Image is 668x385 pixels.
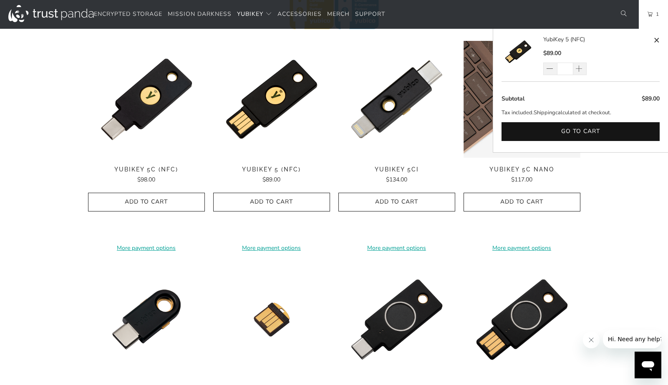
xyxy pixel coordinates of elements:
a: YubiKey 5C (NFC) - Trust Panda YubiKey 5C (NFC) - Trust Panda [88,41,205,158]
a: More payment options [464,244,580,253]
button: Add to Cart [464,193,580,211]
iframe: Message from company [603,330,661,348]
span: Add to Cart [472,199,572,206]
span: YubiKey 5C Nano [464,166,580,173]
summary: YubiKey [237,5,272,24]
img: YubiKey 5Ci - Trust Panda [338,41,455,158]
a: YubiKey 5Ci $134.00 [338,166,455,184]
span: $98.00 [137,176,155,184]
span: 1 [653,10,659,19]
span: Accessories [277,10,322,18]
button: Add to Cart [338,193,455,211]
a: YubiKey 5 (NFC) - Trust Panda YubiKey 5 (NFC) - Trust Panda [213,41,330,158]
span: Add to Cart [222,199,321,206]
button: Go to cart [502,122,660,141]
a: YubiKey Bio (FIDO Edition) - Trust Panda YubiKey Bio (FIDO Edition) - Trust Panda [464,261,580,378]
a: YubiKey 5C (NFC) $98.00 [88,166,205,184]
p: Tax included. calculated at checkout. [502,108,660,117]
img: YubiKey 5 Nano - Trust Panda [213,261,330,378]
span: YubiKey 5C (NFC) [88,166,205,173]
a: More payment options [213,244,330,253]
span: Subtotal [502,95,524,103]
span: $89.00 [262,176,280,184]
span: Add to Cart [97,199,196,206]
span: YubiKey [237,10,263,18]
a: YubiKey 5C Nano - Trust Panda YubiKey 5C Nano - Trust Panda [464,41,580,158]
img: YubiKey 5 (NFC) - Trust Panda [213,41,330,158]
img: YubiKey 5 (NFC) [502,35,535,68]
img: YubiKey 5C (NFC) - Trust Panda [88,41,205,158]
a: YubiKey C Bio (FIDO Edition) - Trust Panda YubiKey C Bio (FIDO Edition) - Trust Panda [338,261,455,378]
button: Add to Cart [88,193,205,211]
a: YubiKey 5 Nano - Trust Panda YubiKey 5 Nano - Trust Panda [213,261,330,378]
a: YubiKey 5 (NFC) [543,35,651,44]
nav: Translation missing: en.navigation.header.main_nav [94,5,385,24]
a: Encrypted Storage [94,5,162,24]
a: More payment options [88,244,205,253]
span: Hi. Need any help? [5,6,60,13]
a: Mission Darkness [168,5,232,24]
a: YubiKey 5C - Trust Panda YubiKey 5C - Trust Panda [88,261,205,378]
img: YubiKey C Bio (FIDO Edition) - Trust Panda [338,261,455,378]
span: Encrypted Storage [94,10,162,18]
a: Shipping [534,108,555,117]
iframe: Close message [583,332,600,348]
iframe: Button to launch messaging window [635,352,661,378]
span: Mission Darkness [168,10,232,18]
a: More payment options [338,244,455,253]
img: Trust Panda Australia [8,5,94,22]
a: Support [355,5,385,24]
span: YubiKey 5 (NFC) [213,166,330,173]
span: $89.00 [543,49,561,57]
img: YubiKey 5C Nano - Trust Panda [464,41,580,158]
a: YubiKey 5C Nano $117.00 [464,166,580,184]
img: YubiKey 5C - Trust Panda [88,261,205,378]
a: YubiKey 5Ci - Trust Panda YubiKey 5Ci - Trust Panda [338,41,455,158]
span: Support [355,10,385,18]
a: Merch [327,5,350,24]
a: Accessories [277,5,322,24]
span: $117.00 [511,176,532,184]
span: Merch [327,10,350,18]
button: Add to Cart [213,193,330,211]
a: YubiKey 5 (NFC) $89.00 [213,166,330,184]
span: Add to Cart [347,199,446,206]
a: YubiKey 5 (NFC) [502,35,543,75]
span: $89.00 [642,95,660,103]
span: YubiKey 5Ci [338,166,455,173]
span: $134.00 [386,176,407,184]
img: YubiKey Bio (FIDO Edition) - Trust Panda [464,261,580,378]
